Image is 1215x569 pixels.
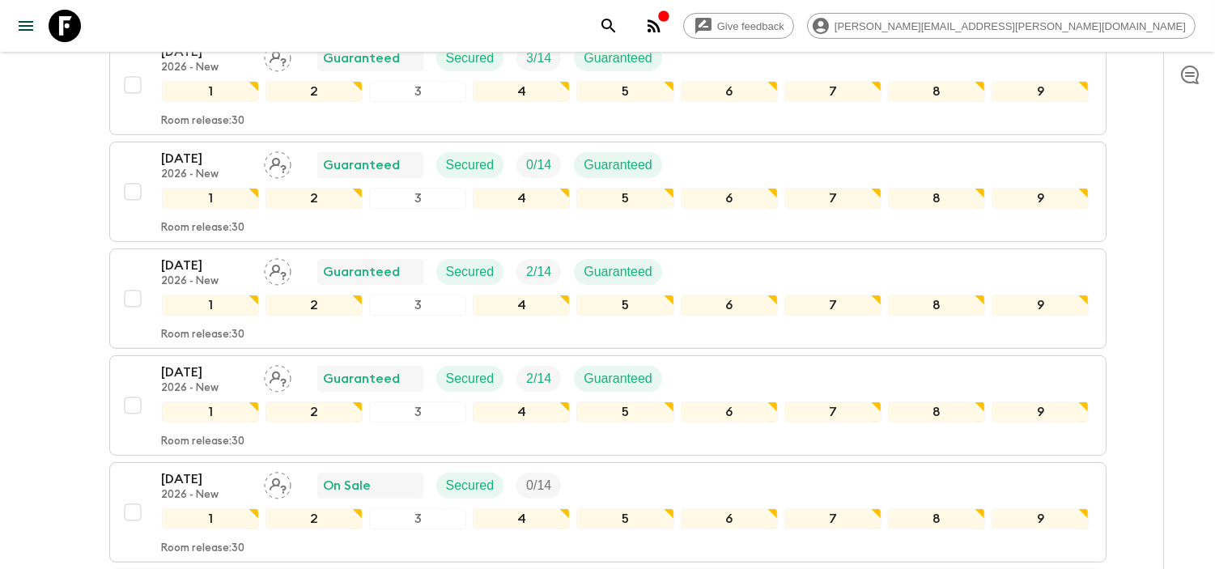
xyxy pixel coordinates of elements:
div: 8 [888,295,985,316]
div: 9 [992,188,1089,209]
div: 3 [369,508,466,529]
div: 1 [162,508,259,529]
span: [PERSON_NAME][EMAIL_ADDRESS][PERSON_NAME][DOMAIN_NAME] [826,20,1195,32]
div: 7 [784,188,882,209]
div: 6 [681,401,778,423]
p: Room release: 30 [162,222,245,235]
div: 4 [473,508,570,529]
div: 9 [992,508,1089,529]
div: 6 [681,188,778,209]
a: Give feedback [683,13,794,39]
button: [DATE]2026 - NewAssign pack leaderOn SaleSecuredTrip Fill123456789Room release:30 [109,462,1107,563]
div: 5 [576,508,673,529]
p: Guaranteed [584,49,652,68]
div: 4 [473,401,570,423]
p: Room release: 30 [162,329,245,342]
div: Trip Fill [516,366,561,392]
div: 4 [473,295,570,316]
div: 5 [576,81,673,102]
div: 6 [681,81,778,102]
div: 5 [576,295,673,316]
div: Trip Fill [516,45,561,71]
p: [DATE] [162,149,251,168]
div: 5 [576,188,673,209]
div: 8 [888,188,985,209]
p: On Sale [324,476,372,495]
p: Guaranteed [584,155,652,175]
p: Secured [446,49,495,68]
button: search adventures [593,10,625,42]
p: Room release: 30 [162,542,245,555]
p: Guaranteed [584,369,652,389]
span: Give feedback [708,20,793,32]
p: 2 / 14 [526,369,551,389]
div: 2 [266,188,363,209]
div: Secured [436,366,504,392]
div: Secured [436,152,504,178]
p: 3 / 14 [526,49,551,68]
p: Room release: 30 [162,115,245,128]
p: Guaranteed [324,155,401,175]
div: 7 [784,401,882,423]
div: 1 [162,188,259,209]
p: Secured [446,155,495,175]
div: 2 [266,295,363,316]
span: Assign pack leader [264,370,291,383]
div: 6 [681,295,778,316]
div: Secured [436,473,504,499]
div: 7 [784,81,882,102]
div: 3 [369,81,466,102]
div: 3 [369,295,466,316]
div: [PERSON_NAME][EMAIL_ADDRESS][PERSON_NAME][DOMAIN_NAME] [807,13,1196,39]
div: 8 [888,508,985,529]
span: Assign pack leader [264,477,291,490]
div: 7 [784,295,882,316]
div: 2 [266,401,363,423]
div: 3 [369,401,466,423]
div: 1 [162,401,259,423]
div: Secured [436,45,504,71]
p: 2026 - New [162,275,251,288]
button: [DATE]2026 - NewAssign pack leaderGuaranteedSecuredTrip FillGuaranteed123456789Room release:30 [109,248,1107,349]
div: Trip Fill [516,152,561,178]
div: 9 [992,295,1089,316]
div: 9 [992,401,1089,423]
p: 0 / 14 [526,155,551,175]
p: [DATE] [162,42,251,62]
p: 2026 - New [162,168,251,181]
p: 2026 - New [162,62,251,74]
p: 2 / 14 [526,262,551,282]
p: Guaranteed [324,49,401,68]
p: 0 / 14 [526,476,551,495]
p: Guaranteed [324,262,401,282]
p: Secured [446,262,495,282]
div: Trip Fill [516,259,561,285]
div: 4 [473,188,570,209]
div: 2 [266,81,363,102]
div: 2 [266,508,363,529]
button: [DATE]2026 - NewAssign pack leaderGuaranteedSecuredTrip FillGuaranteed123456789Room release:30 [109,35,1107,135]
p: 2026 - New [162,382,251,395]
div: 1 [162,81,259,102]
div: 9 [992,81,1089,102]
button: [DATE]2026 - NewAssign pack leaderGuaranteedSecuredTrip FillGuaranteed123456789Room release:30 [109,355,1107,456]
div: Trip Fill [516,473,561,499]
p: Guaranteed [324,369,401,389]
p: 2026 - New [162,489,251,502]
p: Room release: 30 [162,435,245,448]
span: Assign pack leader [264,263,291,276]
p: [DATE] [162,256,251,275]
span: Assign pack leader [264,156,291,169]
div: 8 [888,81,985,102]
span: Assign pack leader [264,49,291,62]
div: 1 [162,295,259,316]
button: [DATE]2026 - NewAssign pack leaderGuaranteedSecuredTrip FillGuaranteed123456789Room release:30 [109,142,1107,242]
button: menu [10,10,42,42]
div: 3 [369,188,466,209]
p: [DATE] [162,469,251,489]
div: Secured [436,259,504,285]
div: 7 [784,508,882,529]
p: [DATE] [162,363,251,382]
div: 6 [681,508,778,529]
p: Secured [446,476,495,495]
